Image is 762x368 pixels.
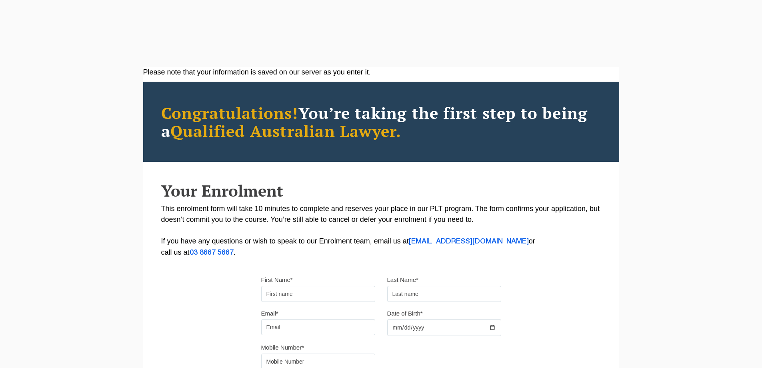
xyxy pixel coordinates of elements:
h2: Your Enrolment [161,182,601,199]
span: Qualified Australian Lawyer. [170,120,402,141]
label: Date of Birth* [387,310,423,318]
label: Last Name* [387,276,418,284]
label: Mobile Number* [261,344,304,352]
h2: You’re taking the first step to being a [161,104,601,140]
label: First Name* [261,276,293,284]
input: Email [261,319,375,335]
a: [EMAIL_ADDRESS][DOMAIN_NAME] [409,238,529,245]
input: First name [261,286,375,302]
span: Congratulations! [161,102,298,123]
a: 03 8667 5667 [190,249,234,256]
div: Please note that your information is saved on our server as you enter it. [143,67,619,78]
label: Email* [261,310,278,318]
p: This enrolment form will take 10 minutes to complete and reserves your place in our PLT program. ... [161,203,601,258]
input: Last name [387,286,501,302]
